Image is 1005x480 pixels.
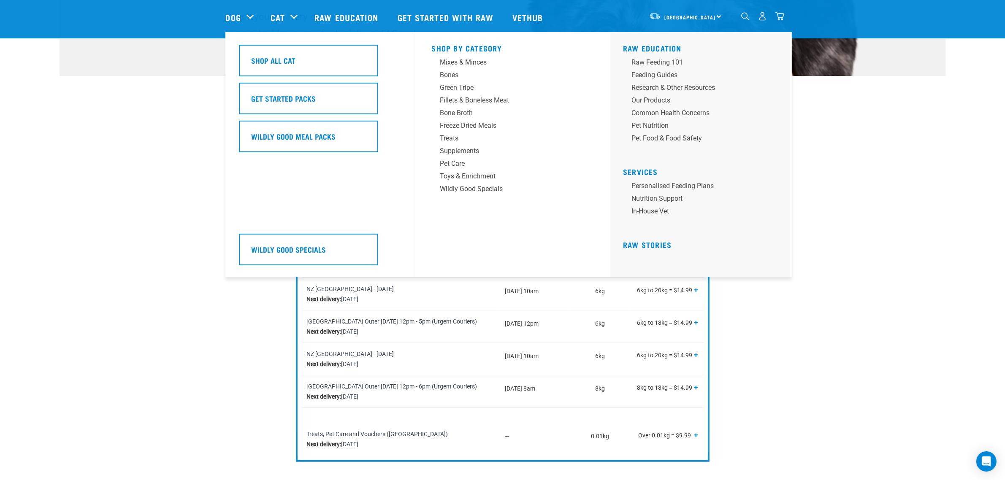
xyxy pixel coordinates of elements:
[694,318,699,326] span: +
[500,278,570,310] td: [DATE] 10am
[432,95,592,108] a: Fillets & Boneless Meat
[307,284,495,304] div: NZ [GEOGRAPHIC_DATA] - [DATE] [DATE]
[389,0,504,34] a: Get started with Raw
[694,431,699,439] button: Show all tiers
[631,108,763,118] div: Common Health Concerns
[623,167,783,174] h5: Services
[694,431,699,439] span: +
[569,375,630,407] td: 8kg
[631,121,763,131] div: Pet Nutrition
[440,57,572,67] div: Mixes & Minces
[440,108,572,118] div: Bone Broth
[635,284,698,299] p: 6kg to 20kg = $14.99 20kg to 40kg = $29.99 Over 40kg = $44.99
[631,133,763,143] div: Pet Food & Food Safety
[758,12,767,21] img: user.png
[623,46,682,50] a: Raw Education
[432,159,592,171] a: Pet Care
[623,181,783,194] a: Personalised Feeding Plans
[239,45,399,83] a: Shop All Cat
[623,121,783,133] a: Pet Nutrition
[226,11,241,24] a: Dog
[432,184,592,197] a: Wildly Good Specials
[665,16,716,19] span: [GEOGRAPHIC_DATA]
[307,441,341,448] strong: Next delivery:
[504,0,554,34] a: Vethub
[432,108,592,121] a: Bone Broth
[500,407,570,455] td: —
[635,316,698,331] p: 6kg to 18kg = $14.99 18kg to 36kg = $19.99 36kg to 54kg = $24.99 Over 54kg = $29.99
[649,12,661,20] img: van-moving.png
[440,133,572,143] div: Treats
[307,393,341,400] strong: Next delivery:
[440,121,572,131] div: Freeze Dried Meals
[694,384,699,391] button: Show all tiers
[694,319,699,326] button: Show all tiers
[432,70,592,83] a: Bones
[440,171,572,181] div: Toys & Enrichment
[623,243,672,247] a: Raw Stories
[569,278,630,310] td: 6kg
[440,95,572,105] div: Fillets & Boneless Meat
[440,146,572,156] div: Supplements
[623,206,783,219] a: In-house vet
[976,451,997,472] div: Open Intercom Messenger
[440,83,572,93] div: Green Tripe
[239,234,399,272] a: Wildly Good Specials
[251,244,326,255] h5: Wildly Good Specials
[500,342,570,375] td: [DATE] 10am
[694,286,699,294] span: +
[694,351,699,359] span: +
[251,93,316,104] h5: Get Started Packs
[694,286,699,294] button: Show all tiers
[306,0,389,34] a: Raw Education
[635,381,698,396] p: 8kg to 18kg = $14.99 18kg to 36kg = $19.99 36kg to 54kg = $24.99 Over 54kg = $29.99
[440,159,572,169] div: Pet Care
[70,93,936,108] h2: Find your delivery options - just add your postcode
[440,184,572,194] div: Wildly Good Specials
[251,131,336,142] h5: Wildly Good Meal Packs
[631,83,763,93] div: Research & Other Resources
[623,70,783,83] a: Feeding Guides
[307,349,495,369] div: NZ [GEOGRAPHIC_DATA] - [DATE] [DATE]
[694,383,699,391] span: +
[631,70,763,80] div: Feeding Guides
[307,316,495,337] div: [GEOGRAPHIC_DATA] Outer [DATE] 12pm - 5pm (Urgent Couriers) [DATE]
[500,375,570,407] td: [DATE] 8am
[635,349,698,364] p: 6kg to 20kg = $14.99 20kg to 40kg = $29.99 Over 40kg = $44.99
[623,194,783,206] a: Nutrition Support
[432,44,592,51] h5: Shop By Category
[623,57,783,70] a: Raw Feeding 101
[775,12,784,21] img: home-icon@2x.png
[500,310,570,342] td: [DATE] 12pm
[432,171,592,184] a: Toys & Enrichment
[432,57,592,70] a: Mixes & Minces
[307,381,495,402] div: [GEOGRAPHIC_DATA] Outer [DATE] 12pm - 6pm (Urgent Couriers) [DATE]
[432,83,592,95] a: Green Tripe
[307,296,341,302] strong: Next delivery:
[623,133,783,146] a: Pet Food & Food Safety
[432,146,592,159] a: Supplements
[432,121,592,133] a: Freeze Dried Meals
[741,12,749,20] img: home-icon-1@2x.png
[635,429,698,444] p: Over 0.01kg = $9.99
[251,55,295,66] h5: Shop All Cat
[694,351,699,359] button: Show all tiers
[631,57,763,67] div: Raw Feeding 101
[307,429,495,449] div: Treats, Pet Care and Vouchers ([GEOGRAPHIC_DATA]) [DATE]
[239,83,399,121] a: Get Started Packs
[239,121,399,159] a: Wildly Good Meal Packs
[623,83,783,95] a: Research & Other Resources
[307,328,341,335] strong: Next delivery:
[432,133,592,146] a: Treats
[440,70,572,80] div: Bones
[569,342,630,375] td: 6kg
[623,95,783,108] a: Our Products
[631,95,763,105] div: Our Products
[307,361,341,367] strong: Next delivery:
[569,407,630,455] td: 0.01kg
[271,11,285,24] a: Cat
[623,108,783,121] a: Common Health Concerns
[569,310,630,342] td: 6kg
